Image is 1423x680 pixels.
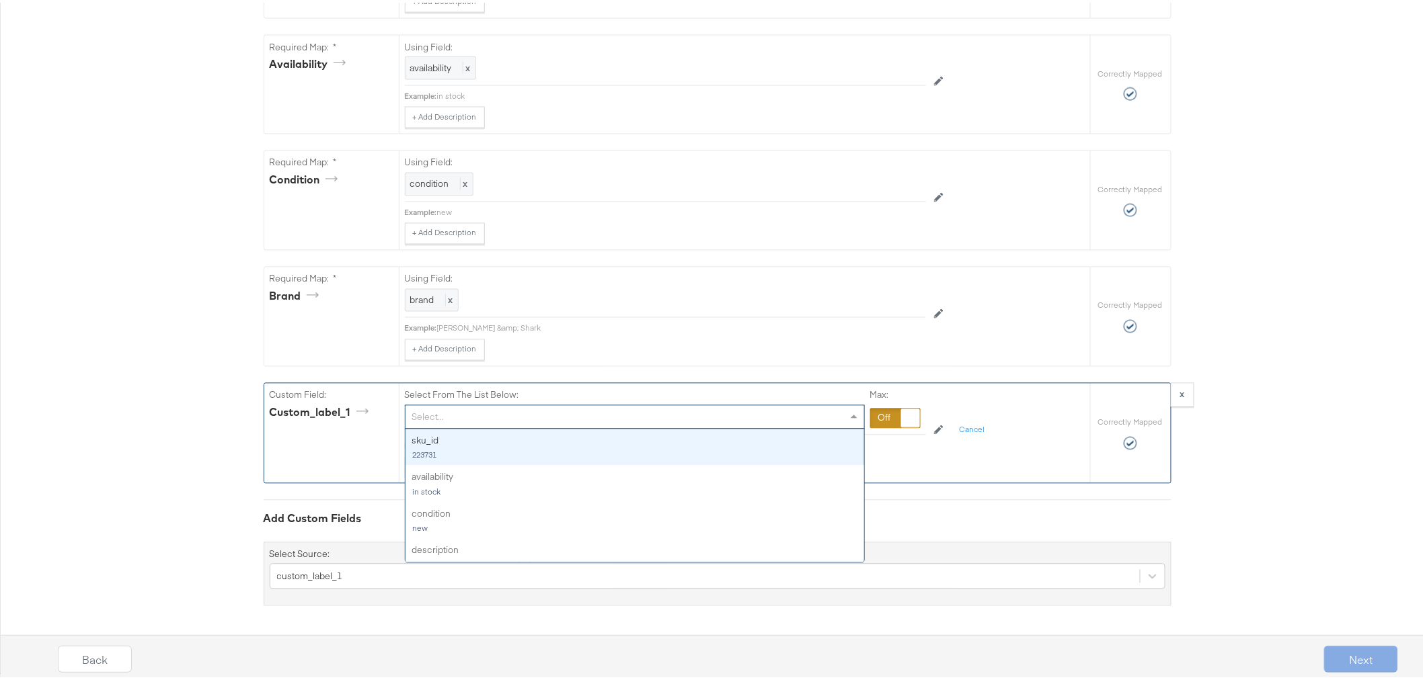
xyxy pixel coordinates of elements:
div: condition [270,170,342,185]
label: Using Field: [405,154,926,167]
label: Using Field: [405,270,926,283]
span: availability [410,59,452,71]
label: Required Map: * [270,38,393,51]
div: [PERSON_NAME] &amp; Shark [437,321,926,331]
span: x [463,59,471,71]
span: x [460,175,468,187]
div: [PERSON_NAME] &amp;amp; Shark Wool B... [412,558,857,568]
div: sku_id [406,427,864,464]
button: + Add Description [405,104,485,126]
div: new [437,205,926,216]
span: x [445,292,453,304]
div: sku_id [412,432,857,445]
label: Custom Field: [270,386,393,399]
div: Example: [405,205,437,216]
div: availability [412,468,857,481]
div: availability [270,54,350,69]
div: Example: [405,321,437,331]
div: in stock [412,485,857,495]
label: Correctly Mapped [1098,415,1163,425]
button: + Add Description [405,337,485,358]
button: x [1171,380,1194,405]
div: condition [412,505,857,518]
div: 223731 [412,448,857,458]
label: Max: [870,386,921,399]
span: condition [410,175,449,187]
label: Required Map: * [270,154,393,167]
div: Example: [405,89,437,99]
strong: x [1180,386,1185,398]
div: in stock [437,89,926,99]
label: Correctly Mapped [1098,298,1163,308]
button: Cancel [952,417,993,439]
label: Correctly Mapped [1098,182,1163,193]
label: Select Source: [270,546,330,558]
div: Add Custom Fields [264,509,1171,524]
div: Select... [406,403,864,426]
button: Back [58,643,132,670]
div: custom_label_1 [277,568,343,581]
label: Correctly Mapped [1098,66,1163,77]
button: + Add Description [405,220,485,242]
div: availability [406,463,864,500]
label: Select From The List Below: [405,386,519,399]
label: Required Map: * [270,270,393,283]
span: brand [410,292,434,304]
div: description [406,536,864,573]
div: new [412,521,857,531]
label: Using Field: [405,38,926,51]
div: brand [270,286,323,302]
div: condition [406,500,864,537]
div: custom_label_1 [270,402,373,418]
div: description [412,542,857,554]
